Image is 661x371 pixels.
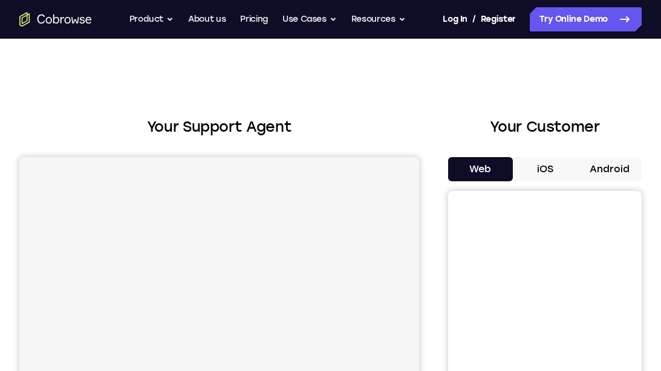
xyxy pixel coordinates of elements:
button: Product [129,7,174,31]
h2: Your Support Agent [19,116,419,138]
span: / [472,12,476,27]
a: Log In [443,7,467,31]
button: Use Cases [282,7,337,31]
a: About us [188,7,226,31]
button: Web [448,157,513,181]
h2: Your Customer [448,116,642,138]
a: Pricing [240,7,268,31]
button: iOS [513,157,578,181]
a: Register [481,7,516,31]
button: Android [577,157,642,181]
a: Try Online Demo [530,7,642,31]
a: Go to the home page [19,12,92,27]
button: Resources [351,7,406,31]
